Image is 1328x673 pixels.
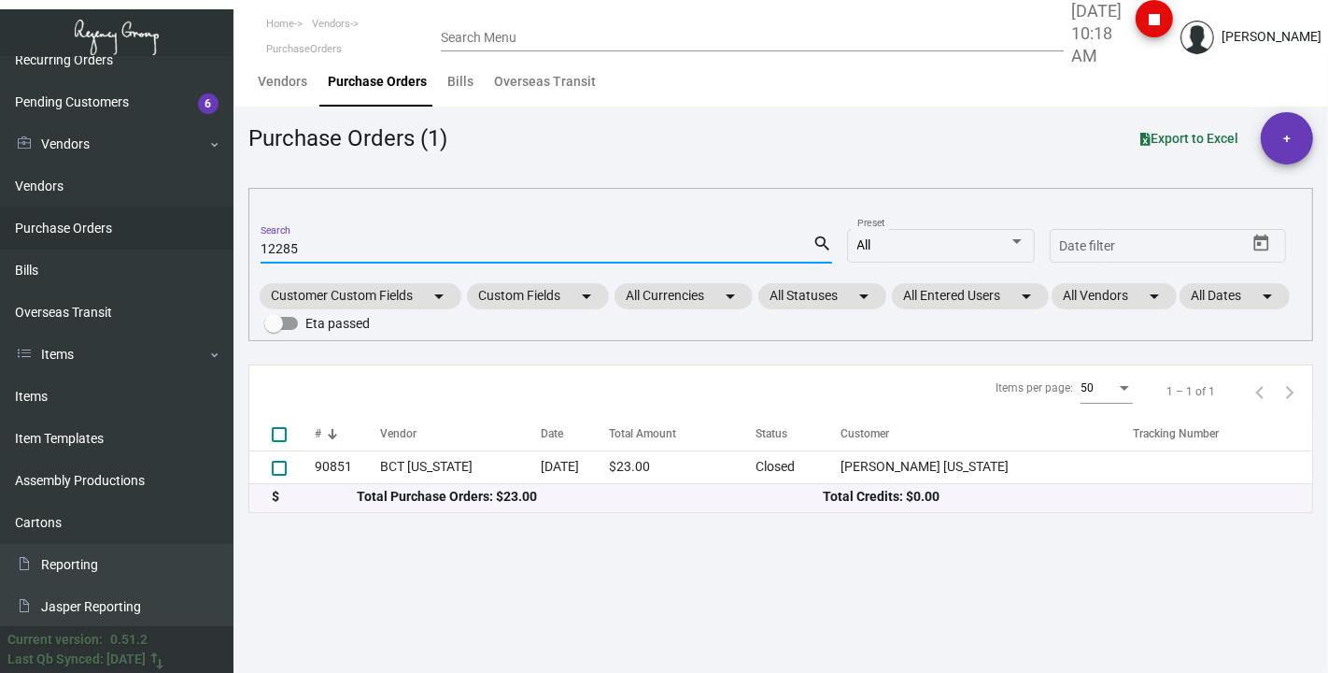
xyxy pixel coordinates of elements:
[756,425,841,442] div: Status
[719,285,742,308] mat-icon: arrow_drop_down
[823,487,1290,507] div: Total Credits: $0.00
[1060,239,1118,254] input: Start date
[1256,285,1279,308] mat-icon: arrow_drop_down
[1140,131,1238,146] span: Export to Excel
[812,233,832,255] mat-icon: search
[609,425,756,442] div: Total Amount
[467,283,609,309] mat-chip: Custom Fields
[315,425,321,442] div: #
[7,630,103,650] div: Current version:
[447,72,473,92] div: Bills
[1180,283,1290,309] mat-chip: All Dates
[1166,383,1215,400] div: 1 – 1 of 1
[857,237,871,252] span: All
[315,451,380,483] td: 90851
[357,487,824,507] div: Total Purchase Orders: $23.00
[1134,239,1223,254] input: End date
[609,451,756,483] td: $23.00
[1180,21,1214,54] img: admin@bootstrapmaster.com
[305,312,370,335] span: Eta passed
[841,451,1134,483] td: [PERSON_NAME] [US_STATE]
[541,425,609,442] div: Date
[258,72,307,92] div: Vendors
[266,43,342,55] span: PurchaseOrders
[260,283,461,309] mat-chip: Customer Custom Fields
[312,18,350,30] span: Vendors
[1222,27,1321,47] div: [PERSON_NAME]
[758,283,886,309] mat-chip: All Statuses
[248,122,447,155] div: Purchase Orders (1)
[272,487,357,507] div: $
[541,451,609,483] td: [DATE]
[996,379,1073,396] div: Items per page:
[328,72,427,92] div: Purchase Orders
[853,285,875,308] mat-icon: arrow_drop_down
[1283,112,1291,165] span: +
[428,285,450,308] mat-icon: arrow_drop_down
[1247,229,1277,259] button: Open calendar
[1133,425,1312,442] div: Tracking Number
[615,283,753,309] mat-chip: All Currencies
[380,425,417,442] div: Vendor
[1125,122,1253,155] button: Export to Excel
[892,283,1049,309] mat-chip: All Entered Users
[541,425,563,442] div: Date
[7,650,146,669] div: Last Qb Synced: [DATE]
[1081,381,1094,394] span: 50
[494,72,596,92] div: Overseas Transit
[1015,285,1038,308] mat-icon: arrow_drop_down
[315,425,380,442] div: #
[1261,112,1313,165] button: +
[1143,285,1166,308] mat-icon: arrow_drop_down
[756,425,787,442] div: Status
[110,630,148,650] div: 0.51.2
[1081,382,1133,395] mat-select: Items per page:
[380,451,541,483] td: BCT [US_STATE]
[1143,8,1166,31] i: stop
[380,425,541,442] div: Vendor
[1052,283,1177,309] mat-chip: All Vendors
[609,425,676,442] div: Total Amount
[1275,377,1305,407] button: Next page
[756,451,841,483] td: Closed
[841,425,1134,442] div: Customer
[266,18,294,30] span: Home
[575,285,598,308] mat-icon: arrow_drop_down
[841,425,889,442] div: Customer
[1133,425,1219,442] div: Tracking Number
[1245,377,1275,407] button: Previous page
